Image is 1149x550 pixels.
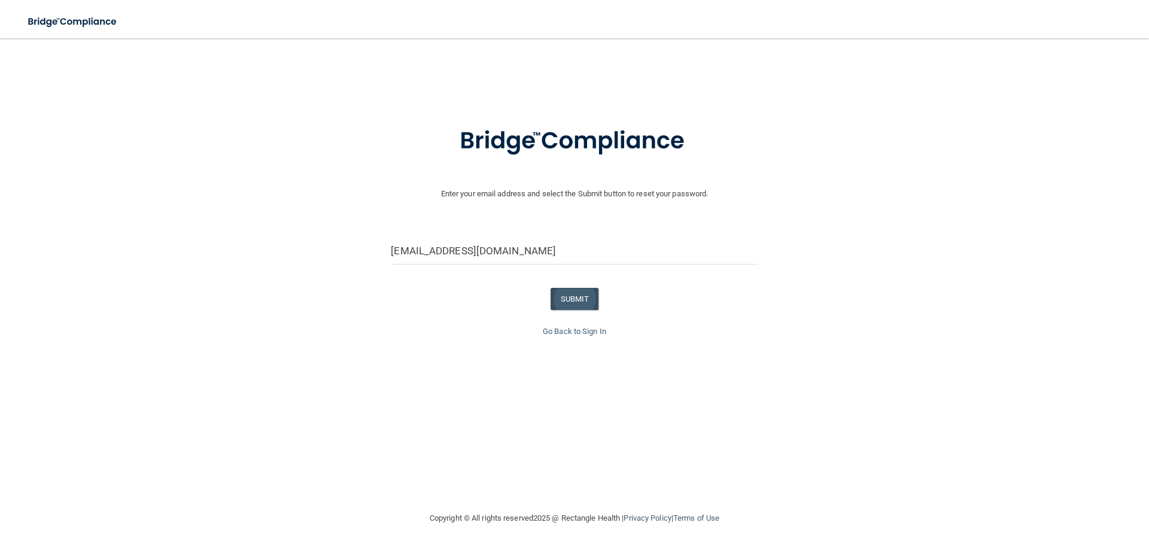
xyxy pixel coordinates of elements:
[624,513,671,522] a: Privacy Policy
[435,110,714,172] img: bridge_compliance_login_screen.278c3ca4.svg
[356,499,793,537] div: Copyright © All rights reserved 2025 @ Rectangle Health | |
[18,10,128,34] img: bridge_compliance_login_screen.278c3ca4.svg
[673,513,719,522] a: Terms of Use
[391,238,758,265] input: Email
[551,288,599,310] button: SUBMIT
[543,327,606,336] a: Go Back to Sign In
[942,465,1135,513] iframe: Drift Widget Chat Controller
